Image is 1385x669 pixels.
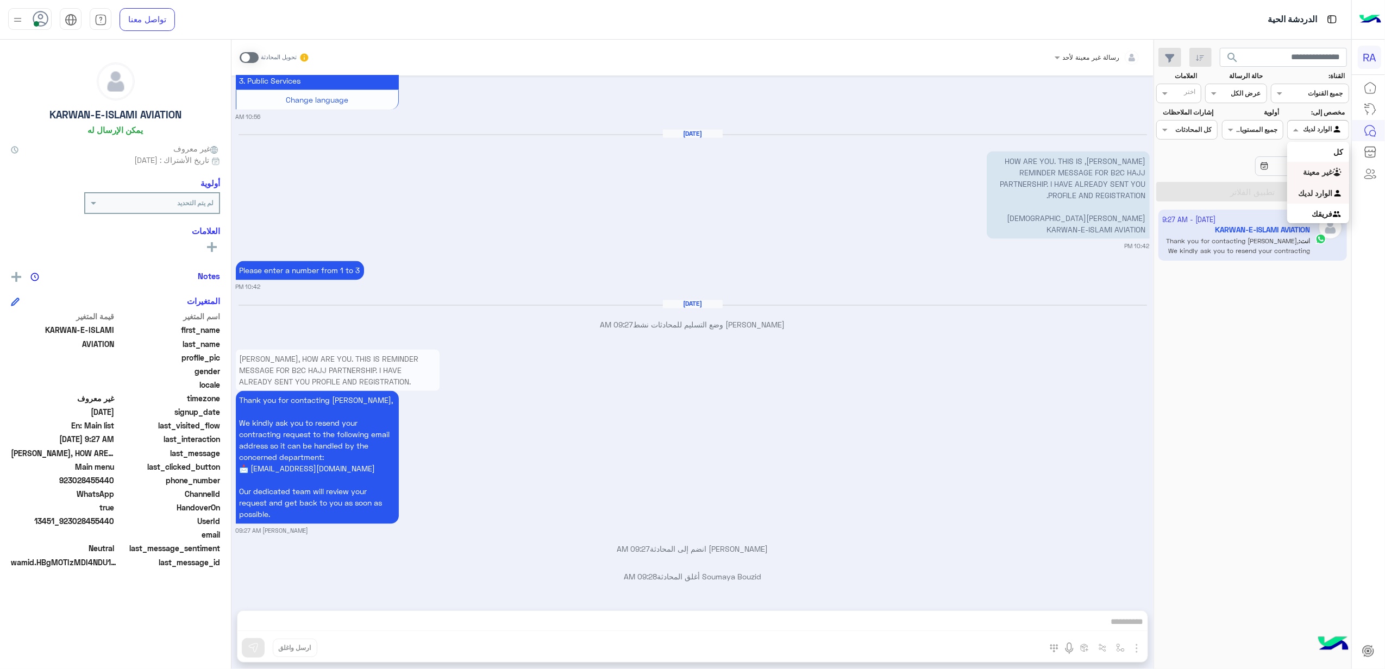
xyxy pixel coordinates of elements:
[1303,167,1333,176] b: غير معينة
[117,488,221,500] span: ChannelId
[1358,46,1381,69] div: RA
[97,63,134,100] img: defaultAdmin.png
[11,461,115,472] span: Main menu
[1156,182,1349,201] button: تطبيق الفلاتر
[11,13,24,27] img: profile
[11,324,115,336] span: KARWAN-E-ISLAMI
[1312,209,1333,218] b: فريقك
[11,379,115,390] span: null
[1333,210,1344,220] img: INBOX.AGENTFILTER.YOURTEAM
[117,393,221,404] span: timezone
[273,639,317,657] button: ارسل واغلق
[1325,12,1339,26] img: tab
[1268,12,1317,27] p: الدردشة الحية
[117,433,221,445] span: last_interaction
[1334,147,1344,156] b: كل
[120,8,175,31] a: تواصل معنا
[11,338,115,350] span: AVIATION
[11,475,115,486] span: 923028455440
[236,350,440,426] p: 1/10/2025, 9:27 AM
[117,352,221,363] span: profile_pic
[236,319,1150,331] p: [PERSON_NAME] وضع التسليم للمحادثات نشط
[11,447,115,459] span: SALAM SIR, HOW ARE YOU. THIS IS REMINDER MESSAGE FOR B2C HAJJ PARTNERSHIP. I HAVE ALREADY SENT YO...
[600,320,634,330] span: 09:27 AM
[1273,71,1345,81] label: القناة:
[88,125,143,135] h6: يمكن الإرسال له
[117,529,221,540] span: email
[1157,71,1197,81] label: العلامات
[1226,51,1239,64] span: search
[49,109,181,121] h5: KARWAN-E-ISLAMI AVIATION
[200,178,220,188] h6: أولوية
[117,338,221,350] span: last_name
[117,420,221,431] span: last_visited_flow
[173,143,220,154] span: غير معروف
[11,420,115,431] span: En: Main list
[117,461,221,472] span: last_clicked_button
[1314,626,1352,664] img: hulul-logo.png
[11,393,115,404] span: غير معروف
[117,515,221,527] span: UserId
[117,311,221,322] span: اسم المتغير
[236,112,261,121] small: 10:56 AM
[236,544,1150,555] p: [PERSON_NAME] انضم إلى المحادثة
[11,542,115,554] span: 0
[11,488,115,500] span: 2
[663,130,723,137] h6: [DATE]
[11,515,115,527] span: 13451_923028455440
[90,8,111,31] a: tab
[11,272,21,282] img: add
[1333,188,1344,199] img: INBOX.AGENTFILTER.YOURINBOX
[261,53,297,62] small: تحويل المحادثة
[117,379,221,390] span: locale
[236,283,261,292] small: 10:42 PM
[617,545,650,554] span: 09:27 AM
[117,324,221,336] span: first_name
[187,296,220,306] h6: المتغيرات
[11,365,115,377] span: null
[1207,71,1263,81] label: حالة الرسالة
[236,391,399,524] p: 1/10/2025, 9:27 AM
[117,447,221,459] span: last_message
[11,226,220,236] h6: العلامات
[1184,87,1197,99] div: اختر
[134,154,209,166] span: تاريخ الأشتراك : [DATE]
[117,542,221,554] span: last_message_sentiment
[1289,108,1345,117] label: مخصص إلى:
[11,311,115,322] span: قيمة المتغير
[30,273,39,281] img: notes
[11,433,115,445] span: 2025-10-01T06:27:58.601Z
[1333,168,1344,179] img: INBOX.AGENTFILTER.UNASSIGNED
[1223,144,1345,154] label: تحديد الفترة الزمنية
[236,527,309,535] small: [PERSON_NAME] 09:27 AM
[11,502,115,513] span: true
[95,14,107,26] img: tab
[1223,108,1279,117] label: أولوية
[11,406,115,418] span: 2025-07-19T15:23:44.255Z
[236,261,364,280] p: 30/9/2025, 10:42 PM
[624,572,657,582] span: 09:28 AM
[1220,48,1246,71] button: search
[1359,8,1381,31] img: Logo
[122,557,220,568] span: last_message_id
[117,502,221,513] span: HandoverOn
[1157,108,1213,117] label: إشارات الملاحظات
[236,571,1150,583] p: Soumaya Bouzid أغلق المحادثة
[1125,242,1150,250] small: 10:42 PM
[11,529,115,540] span: null
[286,95,348,104] span: Change language
[117,475,221,486] span: phone_number
[198,271,220,281] h6: Notes
[663,300,723,308] h6: [DATE]
[1063,53,1120,61] span: رسالة غير معينة لأحد
[1299,188,1333,198] b: الوارد لديك
[1287,142,1349,223] ng-dropdown-panel: Options list
[65,14,77,26] img: tab
[11,557,120,568] span: wamid.HBgMOTIzMDI4NDU1NDQwFQIAEhggQTVCMkVGM0E5OENBRjNBMzQwNDYyMUU1MzY0RDFFM0YA
[117,365,221,377] span: gender
[177,199,214,207] b: لم يتم التحديد
[117,406,221,418] span: signup_date
[987,152,1150,239] p: 30/9/2025, 10:42 PM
